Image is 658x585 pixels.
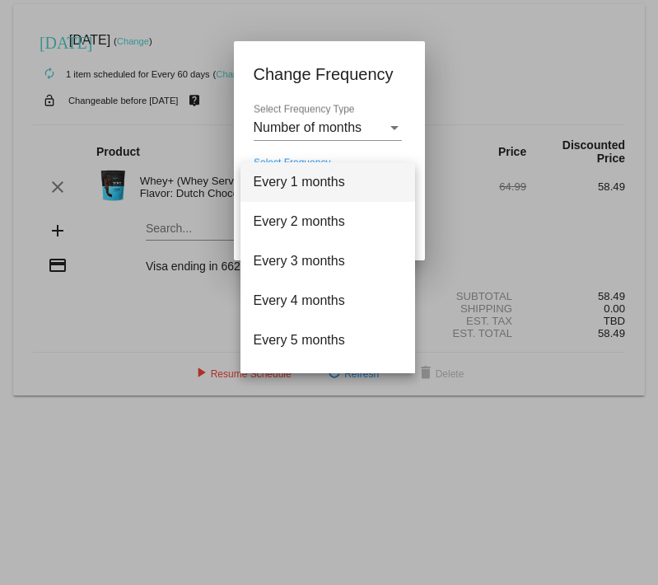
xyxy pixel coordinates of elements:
[254,162,402,202] span: Every 1 months
[254,281,402,321] span: Every 4 months
[254,241,402,281] span: Every 3 months
[254,360,402,400] span: Every 6 months
[254,321,402,360] span: Every 5 months
[254,202,402,241] span: Every 2 months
